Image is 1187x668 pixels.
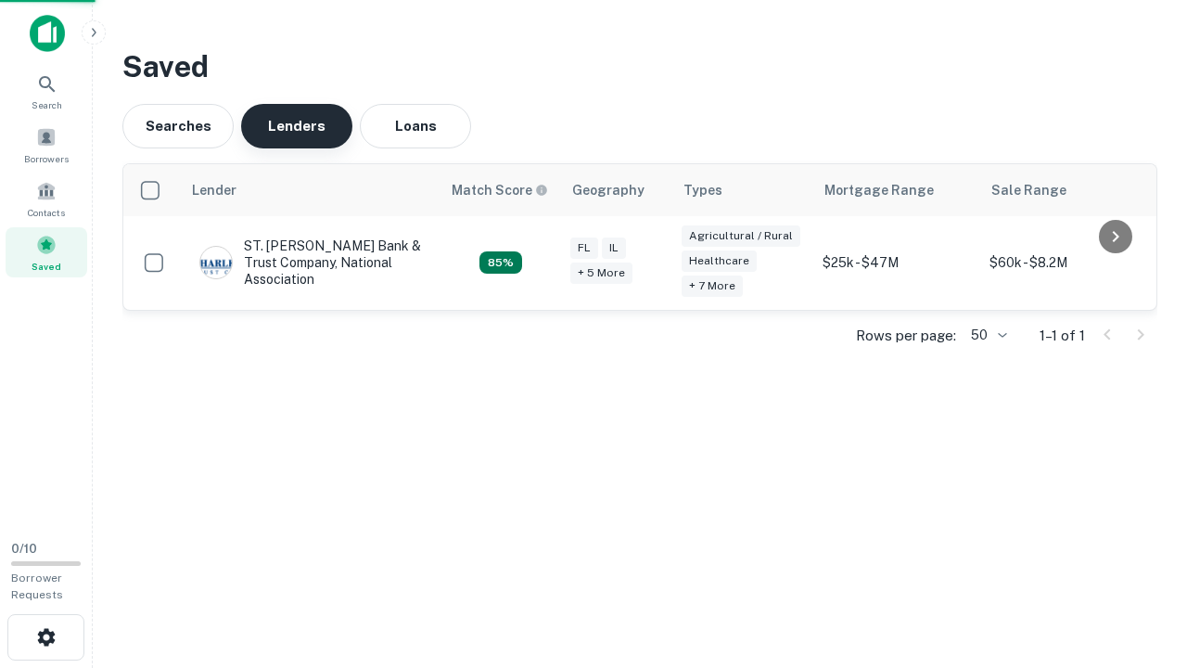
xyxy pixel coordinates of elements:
button: Loans [360,104,471,148]
a: Search [6,66,87,116]
div: FL [570,238,598,259]
div: Geography [572,179,645,201]
a: Saved [6,227,87,277]
div: 50 [964,322,1010,349]
div: Capitalize uses an advanced AI algorithm to match your search with the best lender. The match sco... [479,251,522,274]
th: Types [672,164,813,216]
button: Lenders [241,104,352,148]
iframe: Chat Widget [1094,520,1187,609]
td: $25k - $47M [813,216,980,310]
div: + 5 more [570,263,632,284]
div: Capitalize uses an advanced AI algorithm to match your search with the best lender. The match sco... [452,180,548,200]
div: + 7 more [682,276,743,297]
th: Mortgage Range [813,164,980,216]
div: ST. [PERSON_NAME] Bank & Trust Company, National Association [199,238,422,289]
span: Borrowers [24,151,69,166]
div: Types [683,179,722,201]
th: Lender [181,164,440,216]
p: 1–1 of 1 [1040,325,1085,347]
a: Borrowers [6,120,87,170]
th: Geography [561,164,672,216]
h3: Saved [122,45,1157,89]
div: Sale Range [991,179,1066,201]
div: IL [602,238,626,259]
h6: Match Score [452,180,544,200]
div: Mortgage Range [824,179,934,201]
div: Healthcare [682,250,757,272]
button: Searches [122,104,234,148]
img: picture [200,247,232,278]
a: Contacts [6,173,87,224]
span: 0 / 10 [11,542,37,556]
td: $60k - $8.2M [980,216,1147,310]
th: Sale Range [980,164,1147,216]
img: capitalize-icon.png [30,15,65,52]
span: Search [32,97,62,112]
th: Capitalize uses an advanced AI algorithm to match your search with the best lender. The match sco... [440,164,561,216]
p: Rows per page: [856,325,956,347]
span: Borrower Requests [11,572,63,601]
div: Agricultural / Rural [682,225,800,247]
div: Lender [192,179,236,201]
span: Saved [32,259,61,274]
span: Contacts [28,205,65,220]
